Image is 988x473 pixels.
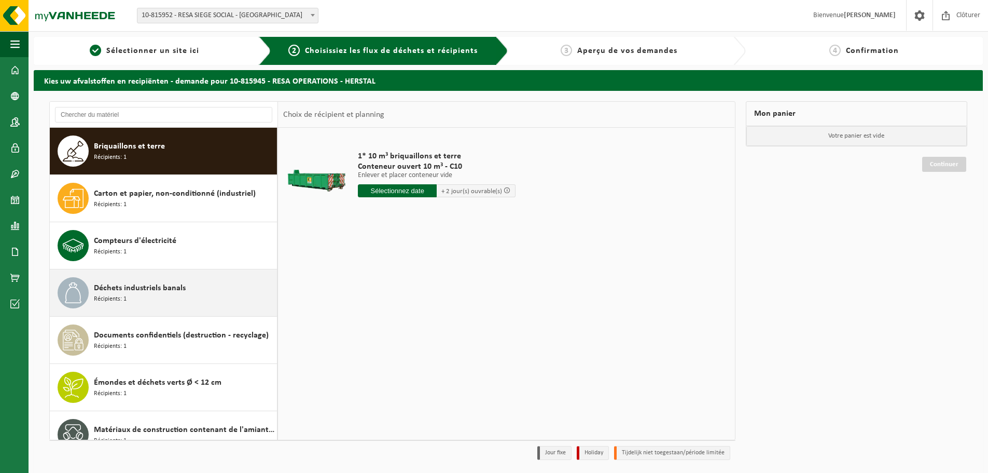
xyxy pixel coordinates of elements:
[358,161,516,172] span: Conteneur ouvert 10 m³ - C10
[55,107,272,123] input: Chercher du matériel
[614,446,730,460] li: Tijdelijk niet toegestaan/période limitée
[577,446,609,460] li: Holiday
[94,294,127,304] span: Récipients: 1
[561,45,572,56] span: 3
[94,376,221,389] span: Émondes et déchets verts Ø < 12 cm
[50,317,277,364] button: Documents confidentiels (destruction - recyclage) Récipients: 1
[94,389,127,399] span: Récipients: 1
[50,175,277,222] button: Carton et papier, non-conditionné (industriel) Récipients: 1
[34,70,983,90] h2: Kies uw afvalstoffen en recipiënten - demande pour 10-815945 - RESA OPERATIONS - HERSTAL
[358,184,437,197] input: Sélectionnez date
[137,8,318,23] span: 10-815952 - RESA SIEGE SOCIAL - LIÈGE
[577,47,677,55] span: Aperçu de vos demandes
[94,342,127,352] span: Récipients: 1
[94,200,127,210] span: Récipients: 1
[94,329,269,342] span: Documents confidentiels (destruction - recyclage)
[288,45,300,56] span: 2
[358,172,516,179] p: Enlever et placer conteneur vide
[50,269,277,317] button: Déchets industriels banals Récipients: 1
[922,157,966,172] a: Continuer
[50,364,277,411] button: Émondes et déchets verts Ø < 12 cm Récipients: 1
[39,45,251,57] a: 1Sélectionner un site ici
[305,47,478,55] span: Choisissiez les flux de déchets et récipients
[441,188,502,195] span: + 2 jour(s) ouvrable(s)
[829,45,841,56] span: 4
[278,102,389,128] div: Choix de récipient et planning
[537,446,572,460] li: Jour fixe
[746,126,967,146] p: Votre panier est vide
[94,424,274,436] span: Matériaux de construction contenant de l'amiante lié au ciment (non friable)
[746,101,968,126] div: Mon panier
[50,128,277,175] button: Briquaillons et terre Récipients: 1
[94,153,127,163] span: Récipients: 1
[94,282,186,294] span: Déchets industriels banals
[846,47,899,55] span: Confirmation
[94,140,165,153] span: Briquaillons et terre
[50,411,277,458] button: Matériaux de construction contenant de l'amiante lié au ciment (non friable) Récipients: 1
[94,436,127,446] span: Récipients: 1
[94,187,256,200] span: Carton et papier, non-conditionné (industriel)
[90,45,101,56] span: 1
[844,11,896,19] strong: [PERSON_NAME]
[137,8,318,23] span: 10-815952 - RESA SIEGE SOCIAL - LIÈGE
[358,151,516,161] span: 1* 10 m³ briquaillons et terre
[94,235,176,247] span: Compteurs d'électricité
[106,47,199,55] span: Sélectionner un site ici
[94,247,127,257] span: Récipients: 1
[50,222,277,269] button: Compteurs d'électricité Récipients: 1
